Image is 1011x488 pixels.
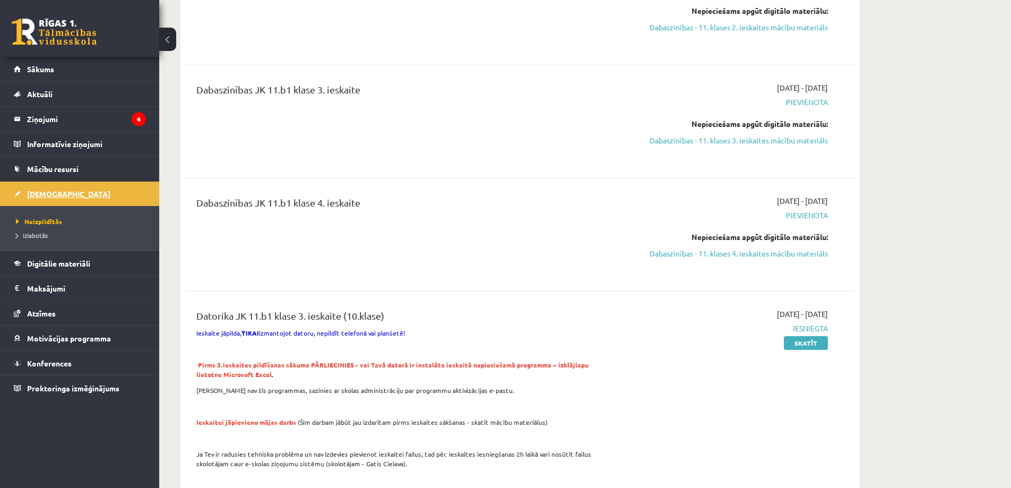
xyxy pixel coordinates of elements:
[196,418,296,426] span: Ieskaitei jāpievieno mājas darbs
[14,376,146,400] a: Proktoringa izmēģinājums
[196,329,405,337] span: Ieskaite jāpilda, izmantojot datoru, nepildīt telefonā vai planšetē!
[27,358,72,368] span: Konferences
[196,309,612,328] div: Datorika JK 11.b1 klase 3. ieskaite (10.klase)
[196,417,612,427] p: (Šim darbam jābūt jau izdarītam pirms ieskaites sākšanas - skatīt mācību materiālus)
[241,329,259,337] strong: TIKAI
[27,259,90,268] span: Digitālie materiāli
[196,449,612,468] p: Ja Tev ir radusies tehniska problēma un nav izdevies pievienot ieskaitei failus, tad pēc ieskaite...
[27,189,110,199] span: [DEMOGRAPHIC_DATA]
[16,217,149,226] a: Neizpildītās
[16,217,62,226] span: Neizpildītās
[14,157,146,181] a: Mācību resursi
[14,182,146,206] a: [DEMOGRAPHIC_DATA]
[14,351,146,375] a: Konferences
[27,132,146,156] legend: Informatīvie ziņojumi
[27,89,53,99] span: Aktuāli
[14,107,146,131] a: Ziņojumi4
[777,309,828,320] span: [DATE] - [DATE]
[14,132,146,156] a: Informatīvie ziņojumi
[784,336,828,350] a: Skatīt
[196,195,612,215] div: Dabaszinības JK 11.b1 klase 4. ieskaite
[14,301,146,326] a: Atzīmes
[27,64,54,74] span: Sākums
[27,333,111,343] span: Motivācijas programma
[628,118,828,130] div: Nepieciešams apgūt digitālo materiālu:
[196,361,589,379] strong: .
[27,164,79,174] span: Mācību resursi
[628,22,828,33] a: Dabaszinības - 11. klases 2. ieskaites mācību materiāls
[628,135,828,146] a: Dabaszinības - 11. klases 3. ieskaites mācību materiāls
[27,309,56,318] span: Atzīmes
[628,210,828,221] span: Pievienota
[27,383,119,393] span: Proktoringa izmēģinājums
[196,361,589,379] span: Pirms 3.ieskaites pildīšanas sākuma PĀRLIECINIES - vai Tavā datorā ir instalēta ieskaitē nepiecie...
[196,386,612,395] p: [PERSON_NAME] nav šīs programmas, sazinies ar skolas administrāciju par programmu aktivizācijas e...
[628,323,828,334] span: Iesniegta
[16,230,149,240] a: Izlabotās
[628,97,828,108] span: Pievienota
[16,231,48,239] span: Izlabotās
[14,276,146,301] a: Maksājumi
[14,57,146,81] a: Sākums
[132,112,146,126] i: 4
[12,19,97,45] a: Rīgas 1. Tālmācības vidusskola
[777,195,828,207] span: [DATE] - [DATE]
[628,5,828,16] div: Nepieciešams apgūt digitālo materiālu:
[628,232,828,243] div: Nepieciešams apgūt digitālo materiālu:
[14,251,146,276] a: Digitālie materiāli
[27,107,146,131] legend: Ziņojumi
[14,82,146,106] a: Aktuāli
[27,276,146,301] legend: Maksājumi
[628,248,828,259] a: Dabaszinības - 11. klases 4. ieskaites mācību materiāls
[14,326,146,350] a: Motivācijas programma
[777,82,828,93] span: [DATE] - [DATE]
[196,82,612,102] div: Dabaszinības JK 11.b1 klase 3. ieskaite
